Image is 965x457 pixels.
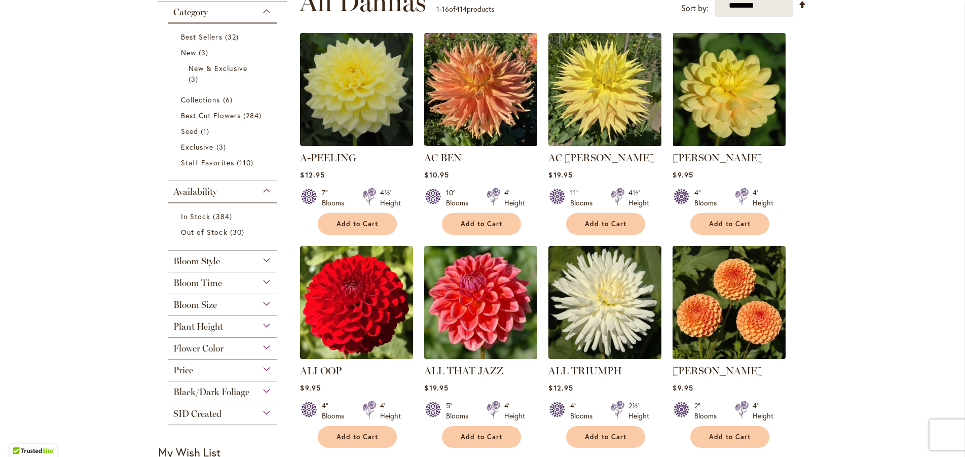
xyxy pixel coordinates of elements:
a: Collections [181,94,267,105]
img: ALI OOP [300,246,413,359]
span: $9.95 [300,383,320,393]
span: Availability [173,186,217,197]
img: A-Peeling [300,33,413,146]
span: 1 [436,4,439,14]
a: AC BEN [424,138,537,148]
a: Out of Stock 30 [181,227,267,237]
a: ALL TRIUMPH [548,365,622,377]
span: SID Created [173,408,221,419]
span: $19.95 [548,170,572,180]
a: AC [PERSON_NAME] [548,152,655,164]
span: Bloom Size [173,299,217,310]
span: Bloom Time [173,277,222,289]
div: 4½' Height [628,188,649,208]
span: $9.95 [673,383,693,393]
a: AHOY MATEY [673,138,786,148]
span: New & Exclusive [189,63,247,73]
div: 10" Blooms [446,188,474,208]
span: Out of Stock [181,227,228,237]
div: 4' Height [504,188,525,208]
img: AHOY MATEY [673,33,786,146]
div: 4' Height [753,188,773,208]
span: $12.95 [300,170,324,180]
a: ALI OOP [300,365,342,377]
span: Add to Cart [585,433,626,441]
span: Add to Cart [461,433,502,441]
a: Exclusive [181,142,267,152]
a: ALL THAT JAZZ [424,351,537,361]
span: In Stock [181,212,210,221]
p: - of products [436,1,494,17]
a: ALI OOP [300,351,413,361]
div: 2" Blooms [694,401,723,421]
img: ALL TRIUMPH [548,246,661,359]
span: Seed [181,126,198,136]
img: AMBER QUEEN [673,246,786,359]
div: 2½' Height [628,401,649,421]
span: Best Cut Flowers [181,111,241,120]
div: 4' Height [504,401,525,421]
span: 6 [223,94,235,105]
button: Add to Cart [690,213,769,235]
span: 30 [230,227,247,237]
span: Price [173,365,193,376]
span: 16 [442,4,449,14]
a: Best Cut Flowers [181,110,267,121]
button: Add to Cart [690,426,769,448]
span: Staff Favorites [181,158,234,167]
img: AC BEN [424,33,537,146]
a: Seed [181,126,267,136]
span: 3 [199,47,211,58]
span: $10.95 [424,170,449,180]
a: AC BEN [424,152,462,164]
img: AC Jeri [548,33,661,146]
div: 11" Blooms [570,188,599,208]
span: Best Sellers [181,32,222,42]
span: Plant Height [173,321,223,332]
div: 4' Height [753,401,773,421]
button: Add to Cart [318,213,397,235]
span: 414 [456,4,467,14]
span: $9.95 [673,170,693,180]
div: 4' Height [380,401,401,421]
span: Add to Cart [337,433,378,441]
span: Add to Cart [461,220,502,228]
a: [PERSON_NAME] [673,152,763,164]
a: In Stock 384 [181,211,267,222]
span: New [181,48,196,57]
a: ALL TRIUMPH [548,351,661,361]
span: Flower Color [173,343,224,354]
span: 32 [225,31,241,42]
a: Staff Favorites [181,157,267,168]
div: 5" Blooms [446,401,474,421]
span: Black/Dark Foliage [173,386,249,398]
span: 284 [243,110,264,121]
span: Add to Cart [709,220,751,228]
div: 4" Blooms [694,188,723,208]
span: 384 [213,211,234,222]
span: 3 [216,142,229,152]
img: ALL THAT JAZZ [424,246,537,359]
a: ALL THAT JAZZ [424,365,503,377]
iframe: Launch Accessibility Center [8,421,36,449]
button: Add to Cart [566,426,645,448]
button: Add to Cart [442,213,521,235]
a: [PERSON_NAME] [673,365,763,377]
div: 4" Blooms [570,401,599,421]
span: Add to Cart [709,433,751,441]
a: Best Sellers [181,31,267,42]
a: New [181,47,267,58]
a: A-Peeling [300,138,413,148]
span: Collections [181,95,220,104]
span: $12.95 [548,383,573,393]
div: 4½' Height [380,188,401,208]
button: Add to Cart [442,426,521,448]
div: 4" Blooms [322,401,350,421]
span: Add to Cart [585,220,626,228]
span: 110 [237,157,256,168]
a: AC Jeri [548,138,661,148]
a: AMBER QUEEN [673,351,786,361]
span: Add to Cart [337,220,378,228]
span: 3 [189,74,201,84]
span: 1 [201,126,212,136]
